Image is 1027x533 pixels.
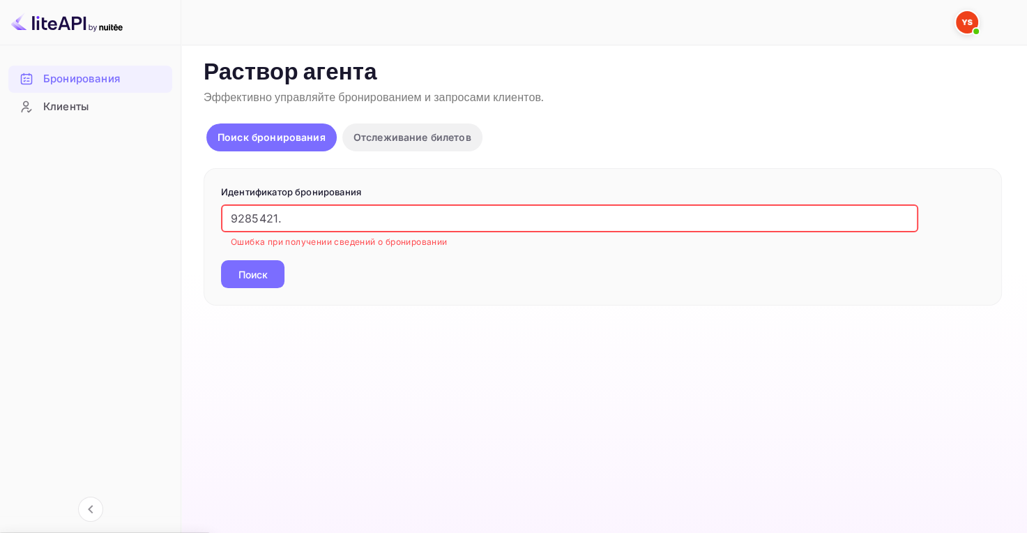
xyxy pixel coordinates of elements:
img: Служба Поддержки Яндекса [956,11,978,33]
ya-tr-span: Раствор агента [204,58,377,88]
ya-tr-span: Поиск бронирования [218,131,326,143]
ya-tr-span: Отслеживание билетов [353,131,471,143]
ya-tr-span: Идентификатор бронирования [221,186,361,197]
button: Свернуть навигацию [78,497,103,522]
ya-tr-span: Клиенты [43,99,89,115]
ya-tr-span: Ошибка при получении сведений о бронировании [231,237,448,247]
div: Клиенты [8,93,172,121]
ya-tr-span: Эффективно управляйте бронированием и запросами клиентов. [204,91,544,105]
a: Клиенты [8,93,172,119]
ya-tr-span: Поиск [238,267,268,282]
a: Бронирования [8,66,172,91]
img: Логотип LiteAPI [11,11,123,33]
input: Введите идентификатор бронирования (например, 63782194) [221,204,918,232]
button: Поиск [221,260,284,288]
div: Бронирования [8,66,172,93]
ya-tr-span: Бронирования [43,71,120,87]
